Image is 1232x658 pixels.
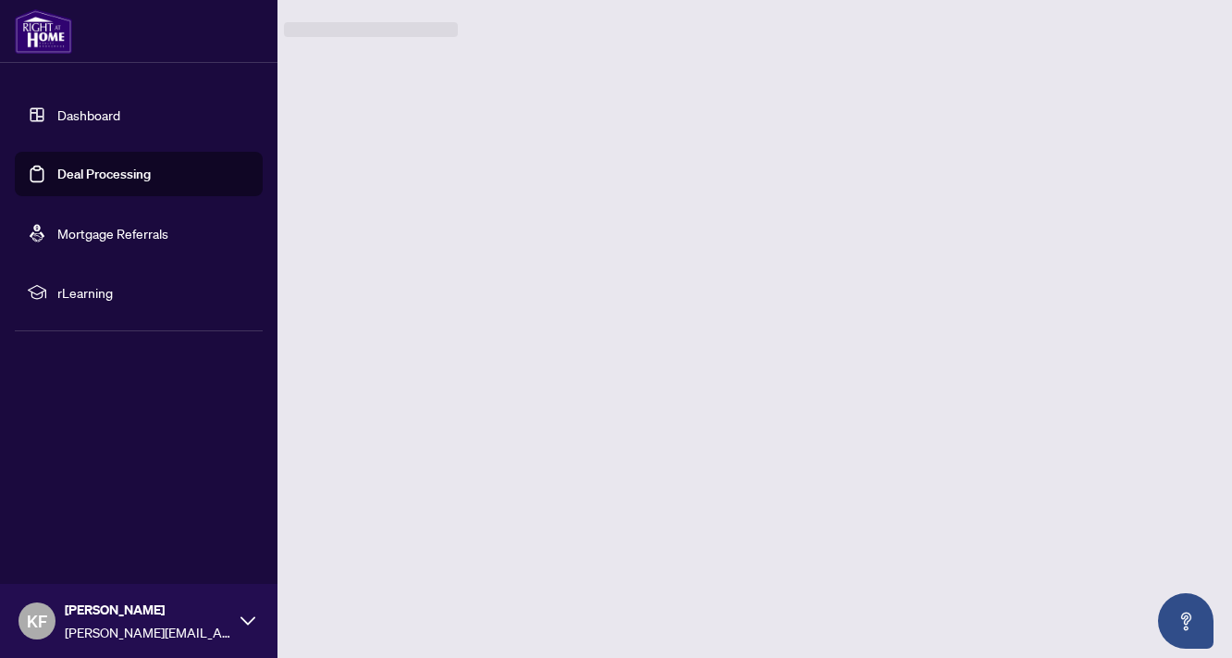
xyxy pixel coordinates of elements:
a: Deal Processing [57,166,151,182]
img: logo [15,9,72,54]
button: Open asap [1158,593,1214,649]
a: Mortgage Referrals [57,225,168,242]
span: [PERSON_NAME] [65,600,231,620]
span: rLearning [57,282,250,303]
span: KF [27,608,47,634]
span: [PERSON_NAME][EMAIL_ADDRESS][DOMAIN_NAME] [65,622,231,642]
a: Dashboard [57,106,120,123]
